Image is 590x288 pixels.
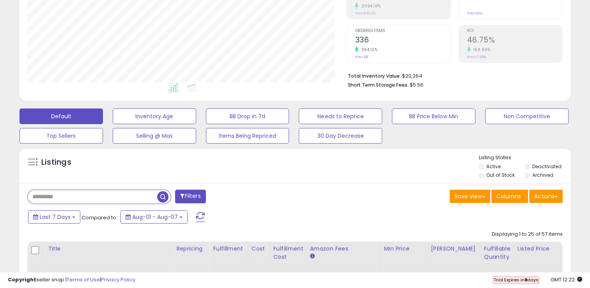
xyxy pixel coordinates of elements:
div: Displaying 1 to 25 of 57 items [492,231,563,238]
small: Prev: N/A [467,11,482,16]
button: BB Price Below Min [392,108,475,124]
b: Short Term Storage Fees: [347,82,408,88]
div: Listed Price [517,245,585,253]
h2: 336 [355,36,450,46]
div: [PERSON_NAME] [431,245,477,253]
button: Default [19,108,103,124]
span: Trial Expires in days [494,277,539,283]
p: Listing States: [479,154,571,162]
span: Last 7 Days [40,213,71,221]
button: Top Sellers [19,128,103,144]
button: Last 7 Days [28,210,80,224]
button: Columns [491,190,528,203]
span: $5.56 [409,81,423,89]
button: Items Being Repriced [206,128,289,144]
span: Aug-01 - Aug-07 [132,213,178,221]
button: Needs to Reprice [299,108,382,124]
div: Title [48,245,170,253]
small: Prev: 17.38% [467,55,486,59]
div: seller snap | | [8,276,135,284]
li: $20,264 [347,71,557,80]
small: 2094.16% [358,3,381,9]
a: Terms of Use [67,276,100,283]
small: Prev: 68 [355,55,368,59]
small: Prev: $40.26 [355,11,375,16]
b: 9 [524,277,527,283]
div: Fulfillment [213,245,245,253]
label: Deactivated [532,163,562,170]
span: Compared to: [82,214,117,221]
button: Non Competitive [485,108,569,124]
button: Filters [175,190,206,203]
strong: Copyright [8,276,36,283]
label: Out of Stock [486,172,515,178]
span: Columns [496,192,521,200]
button: Selling @ Max [113,128,196,144]
span: Ordered Items [355,29,450,33]
div: Repricing [176,245,206,253]
div: Fulfillable Quantity [484,245,511,261]
h2: 46.75% [467,36,562,46]
div: Cost [252,245,267,253]
button: Save View [450,190,490,203]
a: Privacy Policy [101,276,135,283]
button: 30 Day Decrease [299,128,382,144]
button: BB Drop in 7d [206,108,289,124]
div: Min Price [384,245,424,253]
label: Active [486,163,501,170]
b: Total Inventory Value: [347,73,400,79]
button: Aug-01 - Aug-07 [120,210,188,224]
span: 2025-08-15 12:22 GMT [551,276,582,283]
div: Fulfillment Cost [273,245,303,261]
button: Actions [529,190,563,203]
small: Amazon Fees. [310,253,315,260]
label: Archived [532,172,553,178]
div: Amazon Fees [310,245,377,253]
span: ROI [467,29,562,33]
small: 394.12% [358,47,377,53]
h5: Listings [41,157,71,168]
small: 168.99% [471,47,491,53]
button: Inventory Age [113,108,196,124]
